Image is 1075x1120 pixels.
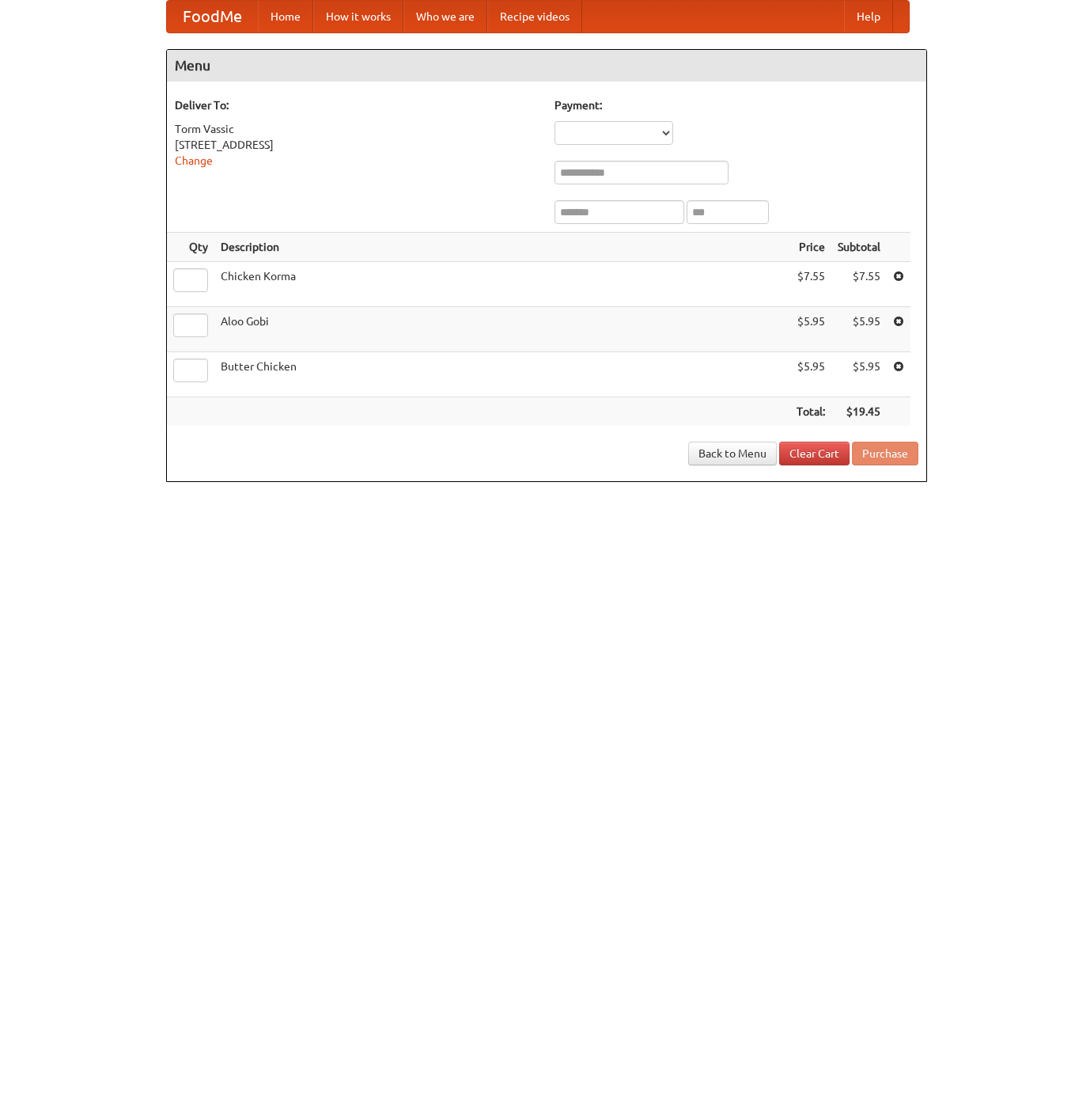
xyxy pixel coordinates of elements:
[258,1,313,32] a: Home
[688,442,777,465] a: Back to Menu
[844,1,893,32] a: Help
[175,121,539,137] div: Torm Vassic
[214,233,790,262] th: Description
[403,1,487,32] a: Who we are
[555,97,918,113] h5: Payment:
[214,307,790,352] td: Aloo Gobi
[790,307,831,352] td: $5.95
[167,50,926,82] h4: Menu
[175,137,539,153] div: [STREET_ADDRESS]
[831,397,887,427] th: $19.45
[852,442,918,465] button: Purchase
[214,352,790,397] td: Butter Chicken
[831,233,887,262] th: Subtotal
[831,352,887,397] td: $5.95
[831,262,887,307] td: $7.55
[831,307,887,352] td: $5.95
[214,262,790,307] td: Chicken Korma
[790,233,831,262] th: Price
[175,154,213,167] a: Change
[313,1,403,32] a: How it works
[167,1,258,32] a: FoodMe
[487,1,582,32] a: Recipe videos
[779,442,850,465] a: Clear Cart
[790,397,831,427] th: Total:
[175,97,539,113] h5: Deliver To:
[167,233,214,262] th: Qty
[790,352,831,397] td: $5.95
[790,262,831,307] td: $7.55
